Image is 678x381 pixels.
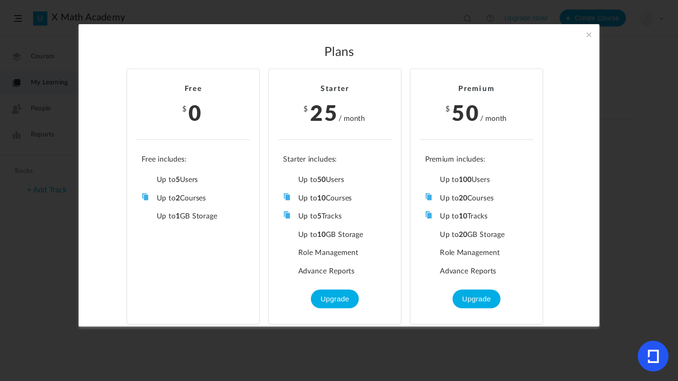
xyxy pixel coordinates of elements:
span: 50 [452,97,480,127]
li: Up to Tracks [283,211,386,221]
li: Role Management [425,248,528,258]
li: Up to Tracks [425,211,528,221]
b: 5 [176,177,180,184]
b: 10 [317,195,326,202]
h2: Plans [99,45,579,60]
h2: Premium [420,85,534,94]
span: 0 [188,97,203,127]
h2: Starter [278,85,392,94]
span: 25 [310,97,339,127]
b: 2 [176,195,180,202]
b: 50 [317,177,326,184]
li: Up to Users [142,175,245,185]
li: Up to Users [425,175,528,185]
b: 1 [176,213,180,220]
b: 100 [459,177,472,184]
li: Up to GB Storage [425,230,528,240]
li: Up to Courses [425,193,528,203]
li: Up to GB Storage [283,230,386,240]
button: Upgrade [453,290,500,308]
cite: / month [339,113,365,124]
li: Up to Courses [142,193,245,203]
li: Up to Courses [283,193,386,203]
button: Upgrade [311,290,358,308]
span: $ [303,106,309,113]
li: Up to GB Storage [142,211,245,221]
li: Up to Users [283,175,386,185]
cite: / month [480,113,507,124]
b: 20 [459,195,467,202]
li: Advance Reports [283,266,386,276]
li: Advance Reports [425,266,528,276]
li: Role Management [283,248,386,258]
b: 5 [317,213,321,220]
b: 20 [459,231,467,238]
span: $ [446,106,451,113]
b: 10 [317,231,326,238]
span: $ [182,106,187,113]
h2: Free [136,85,250,94]
b: 10 [459,213,467,220]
